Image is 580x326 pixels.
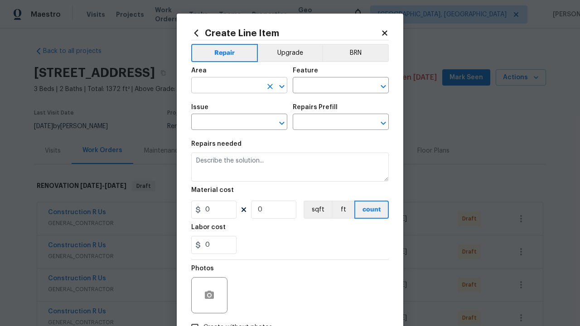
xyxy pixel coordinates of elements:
h5: Area [191,67,207,74]
button: Open [377,117,390,129]
button: Open [275,117,288,129]
h5: Repairs needed [191,141,242,147]
button: Repair [191,44,258,62]
h5: Photos [191,265,214,272]
h5: Feature [293,67,318,74]
h2: Create Line Item [191,28,381,38]
h5: Repairs Prefill [293,104,338,110]
button: BRN [322,44,389,62]
h5: Material cost [191,187,234,193]
button: sqft [304,201,332,219]
button: Open [377,80,390,93]
h5: Labor cost [191,224,226,230]
button: Open [275,80,288,93]
button: ft [332,201,354,219]
button: count [354,201,389,219]
button: Clear [264,80,276,93]
button: Upgrade [258,44,323,62]
h5: Issue [191,104,208,110]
